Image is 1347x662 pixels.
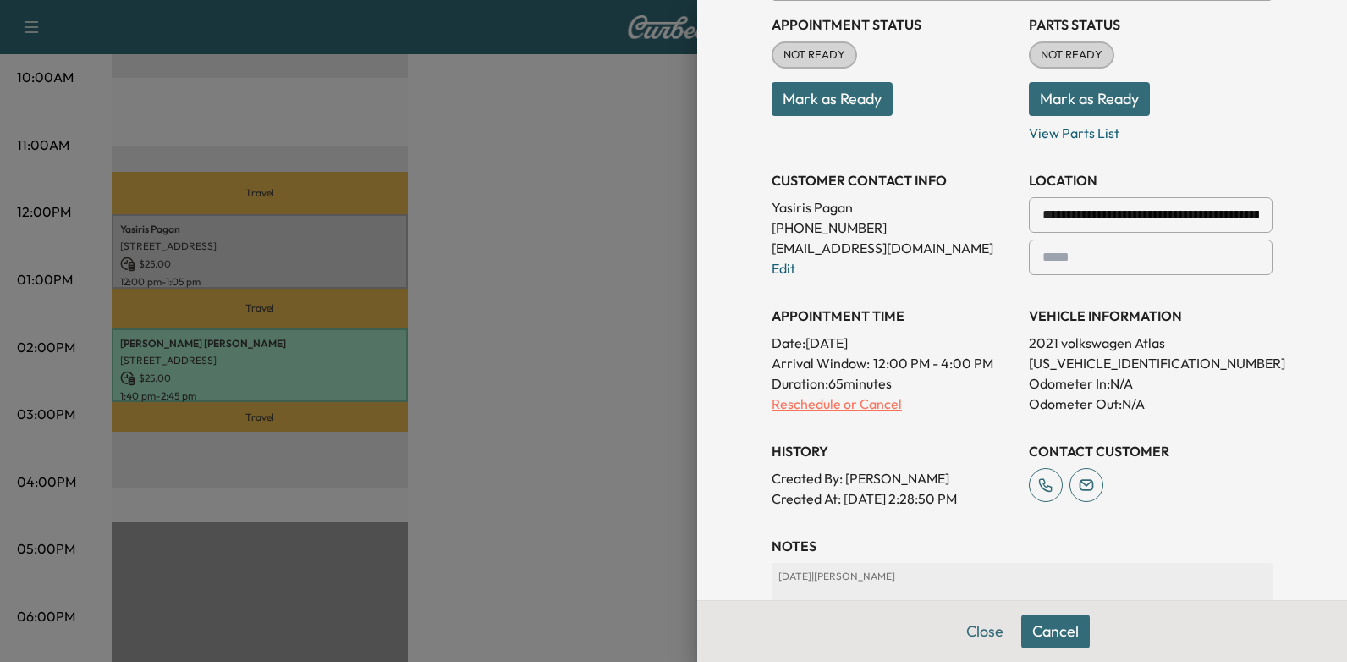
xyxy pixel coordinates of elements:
p: Yasiris Pagan [772,197,1015,218]
span: NOT READY [773,47,855,63]
h3: LOCATION [1029,170,1273,190]
button: Close [955,615,1014,648]
button: Mark as Ready [772,82,893,116]
span: NOT READY [1031,47,1113,63]
p: [PHONE_NUMBER] [772,218,1015,238]
span: 12:00 PM - 4:00 PM [873,353,993,373]
h3: VEHICLE INFORMATION [1029,306,1273,326]
a: Edit [772,260,795,277]
div: OIL CHANGE [PHONE_NUMBER] [778,590,1266,621]
p: Arrival Window: [772,353,1015,373]
h3: History [772,441,1015,461]
p: Odometer Out: N/A [1029,394,1273,414]
button: Cancel [1021,615,1090,648]
p: Odometer In: N/A [1029,373,1273,394]
p: [EMAIL_ADDRESS][DOMAIN_NAME] [772,238,1015,258]
p: [DATE] | [PERSON_NAME] [778,570,1266,583]
p: 2021 volkswagen Atlas [1029,333,1273,353]
p: Reschedule or Cancel [772,394,1015,414]
h3: CONTACT CUSTOMER [1029,441,1273,461]
p: Date: [DATE] [772,333,1015,353]
h3: CUSTOMER CONTACT INFO [772,170,1015,190]
p: [US_VEHICLE_IDENTIFICATION_NUMBER] [1029,353,1273,373]
p: View Parts List [1029,116,1273,143]
h3: NOTES [772,536,1273,556]
h3: Appointment Status [772,14,1015,35]
p: Created At : [DATE] 2:28:50 PM [772,488,1015,509]
h3: Parts Status [1029,14,1273,35]
p: Duration: 65 minutes [772,373,1015,394]
button: Mark as Ready [1029,82,1150,116]
p: Created By : [PERSON_NAME] [772,468,1015,488]
h3: APPOINTMENT TIME [772,306,1015,326]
